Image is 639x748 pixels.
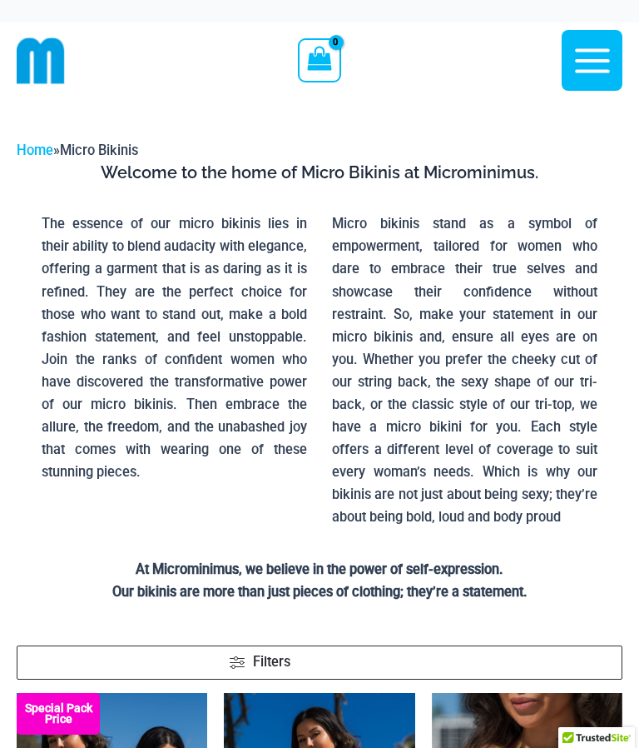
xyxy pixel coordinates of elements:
[253,652,290,673] span: Filters
[17,646,622,680] a: Filters
[136,561,503,577] strong: At Microminimus, we believe in the power of self-expression.
[298,38,340,82] a: View Shopping Cart, empty
[17,37,65,85] img: cropped mm emblem
[332,212,597,528] p: Micro bikinis stand as a symbol of empowerment, tailored for women who dare to embrace their true...
[17,703,100,725] b: Special Pack Price
[112,584,528,600] strong: Our bikinis are more than just pieces of clothing; they’re a statement.
[29,162,610,183] h3: Welcome to the home of Micro Bikinis at Microminimus.
[17,142,138,158] span: »
[42,212,307,483] p: The essence of our micro bikinis lies in their ability to blend audacity with elegance, offering ...
[60,142,138,158] span: Micro Bikinis
[17,142,53,158] a: Home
